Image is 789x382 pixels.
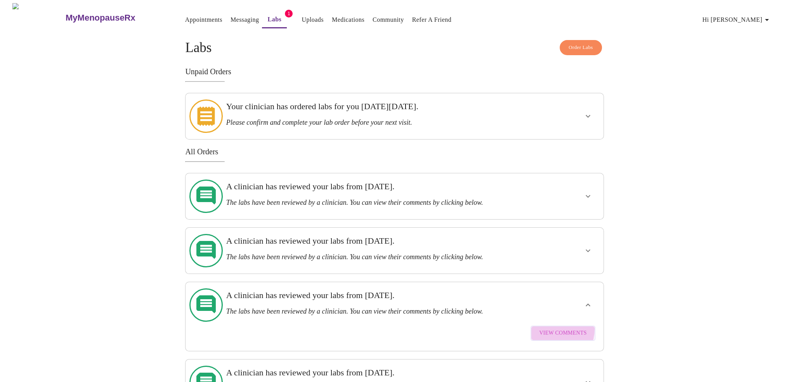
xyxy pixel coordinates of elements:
[226,253,522,261] h3: The labs have been reviewed by a clinician. You can view their comments by clicking below.
[185,67,603,76] h3: Unpaid Orders
[529,322,597,345] a: View Comments
[579,296,597,314] button: show more
[262,12,287,28] button: Labs
[226,181,522,192] h3: A clinician has reviewed your labs from [DATE].
[332,14,364,25] a: Medications
[185,14,222,25] a: Appointments
[369,12,407,28] button: Community
[227,12,262,28] button: Messaging
[298,12,327,28] button: Uploads
[185,40,603,56] h4: Labs
[226,199,522,207] h3: The labs have been reviewed by a clinician. You can view their comments by clicking below.
[12,3,65,32] img: MyMenopauseRx Logo
[329,12,368,28] button: Medications
[579,187,597,206] button: show more
[569,43,593,52] span: Order Labs
[373,14,404,25] a: Community
[579,241,597,260] button: show more
[702,14,772,25] span: Hi [PERSON_NAME]
[182,12,225,28] button: Appointments
[226,236,522,246] h3: A clinician has reviewed your labs from [DATE].
[560,40,602,55] button: Order Labs
[285,10,293,17] span: 1
[65,4,166,31] a: MyMenopauseRx
[699,12,775,28] button: Hi [PERSON_NAME]
[185,147,603,156] h3: All Orders
[66,13,135,23] h3: MyMenopauseRx
[226,290,522,300] h3: A clinician has reviewed your labs from [DATE].
[412,14,452,25] a: Refer a Friend
[531,326,595,341] button: View Comments
[226,119,522,127] h3: Please confirm and complete your lab order before your next visit.
[302,14,324,25] a: Uploads
[579,107,597,126] button: show more
[231,14,259,25] a: Messaging
[226,307,522,316] h3: The labs have been reviewed by a clinician. You can view their comments by clicking below.
[226,101,522,112] h3: Your clinician has ordered labs for you [DATE][DATE].
[226,368,522,378] h3: A clinician has reviewed your labs from [DATE].
[539,328,586,338] span: View Comments
[409,12,455,28] button: Refer a Friend
[268,14,282,25] a: Labs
